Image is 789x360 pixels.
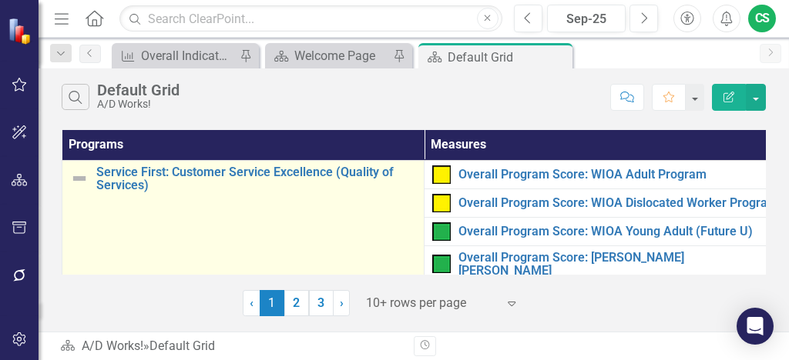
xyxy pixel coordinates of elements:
button: Sep-25 [547,5,626,32]
div: » [60,338,402,355]
a: Overall Program Score: WIOA Adult Program [458,168,778,182]
div: Open Intercom Messenger [737,308,774,345]
div: Default Grid [97,82,180,98]
a: Overall Program Score: WIOA Young Adult (Future U) [458,225,778,238]
a: Overall Program Score: WIOA Dislocated Worker Program [458,196,778,210]
img: ClearPoint Strategy [8,18,35,45]
td: Double-Click to Edit Right Click for Context Menu [425,217,787,245]
img: On Target [432,255,451,273]
input: Search ClearPoint... [119,5,502,32]
div: A/D Works! [97,98,180,110]
a: Overall Program Score: [PERSON_NAME] [PERSON_NAME] [458,251,778,278]
a: Welcome Page [269,46,389,65]
span: › [340,295,344,310]
td: Double-Click to Edit Right Click for Context Menu [425,188,787,217]
a: 2 [284,290,309,316]
div: Sep-25 [552,10,620,28]
div: Default Grid [448,48,569,67]
img: On Target [432,222,451,241]
div: Welcome Page [294,46,389,65]
a: 3 [309,290,334,316]
button: CS [748,5,776,32]
a: Overall Indicator Score: Employment Rate 2nd Quarter After Exit [116,46,236,65]
span: 1 [260,290,284,316]
a: Service First: Customer Service Excellence (Quality of Services) [96,165,416,192]
img: Caution [432,194,451,212]
a: A/D Works! [82,338,143,353]
img: Caution [432,165,451,184]
div: Overall Indicator Score: Employment Rate 2nd Quarter After Exit [141,46,236,65]
span: ‹ [250,295,253,310]
td: Double-Click to Edit Right Click for Context Menu [425,160,787,188]
div: Default Grid [149,338,215,353]
img: Not Defined [70,169,89,188]
td: Double-Click to Edit Right Click for Context Menu [425,245,787,282]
